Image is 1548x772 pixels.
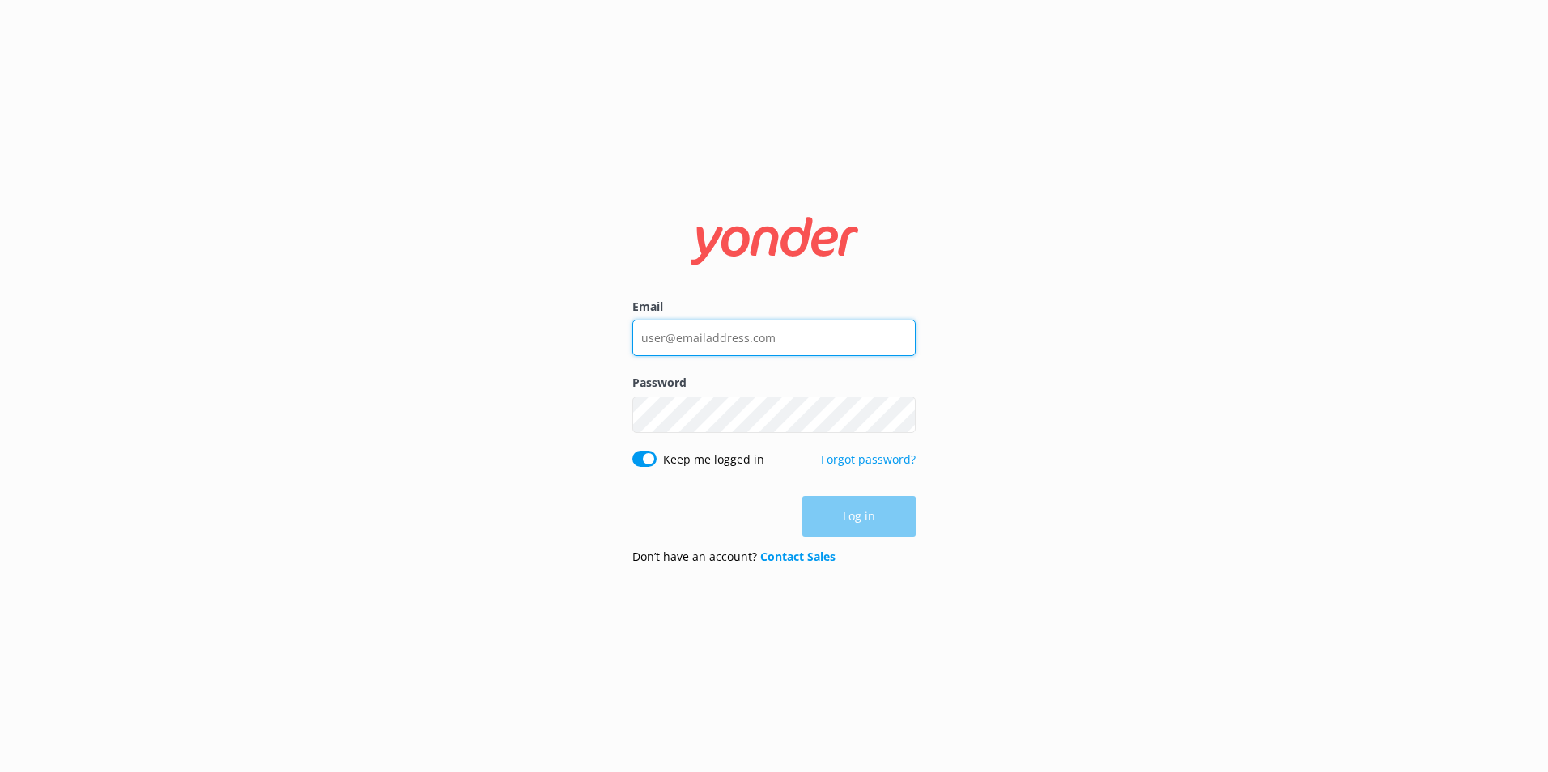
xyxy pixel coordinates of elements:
[632,548,836,566] p: Don’t have an account?
[883,398,916,431] button: Show password
[821,452,916,467] a: Forgot password?
[632,320,916,356] input: user@emailaddress.com
[632,374,916,392] label: Password
[663,451,764,469] label: Keep me logged in
[632,298,916,316] label: Email
[760,549,836,564] a: Contact Sales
